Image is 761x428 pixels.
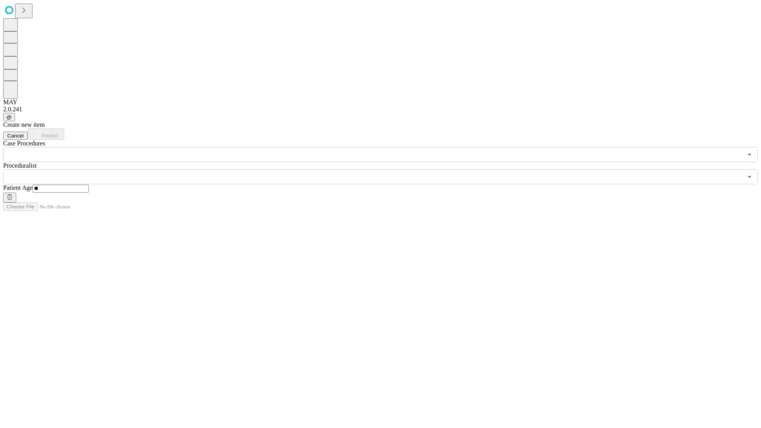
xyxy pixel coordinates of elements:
[7,133,24,139] span: Cancel
[3,184,33,191] span: Patient Age
[6,114,12,120] span: @
[3,132,28,140] button: Cancel
[3,106,758,113] div: 2.0.241
[42,133,58,139] span: Predict
[744,149,755,160] button: Open
[3,99,758,106] div: MAY
[3,121,45,128] span: Create new item
[3,140,45,147] span: Scheduled Procedure
[3,162,36,169] span: Proceduralist
[28,128,64,140] button: Predict
[744,171,755,182] button: Open
[3,113,15,121] button: @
